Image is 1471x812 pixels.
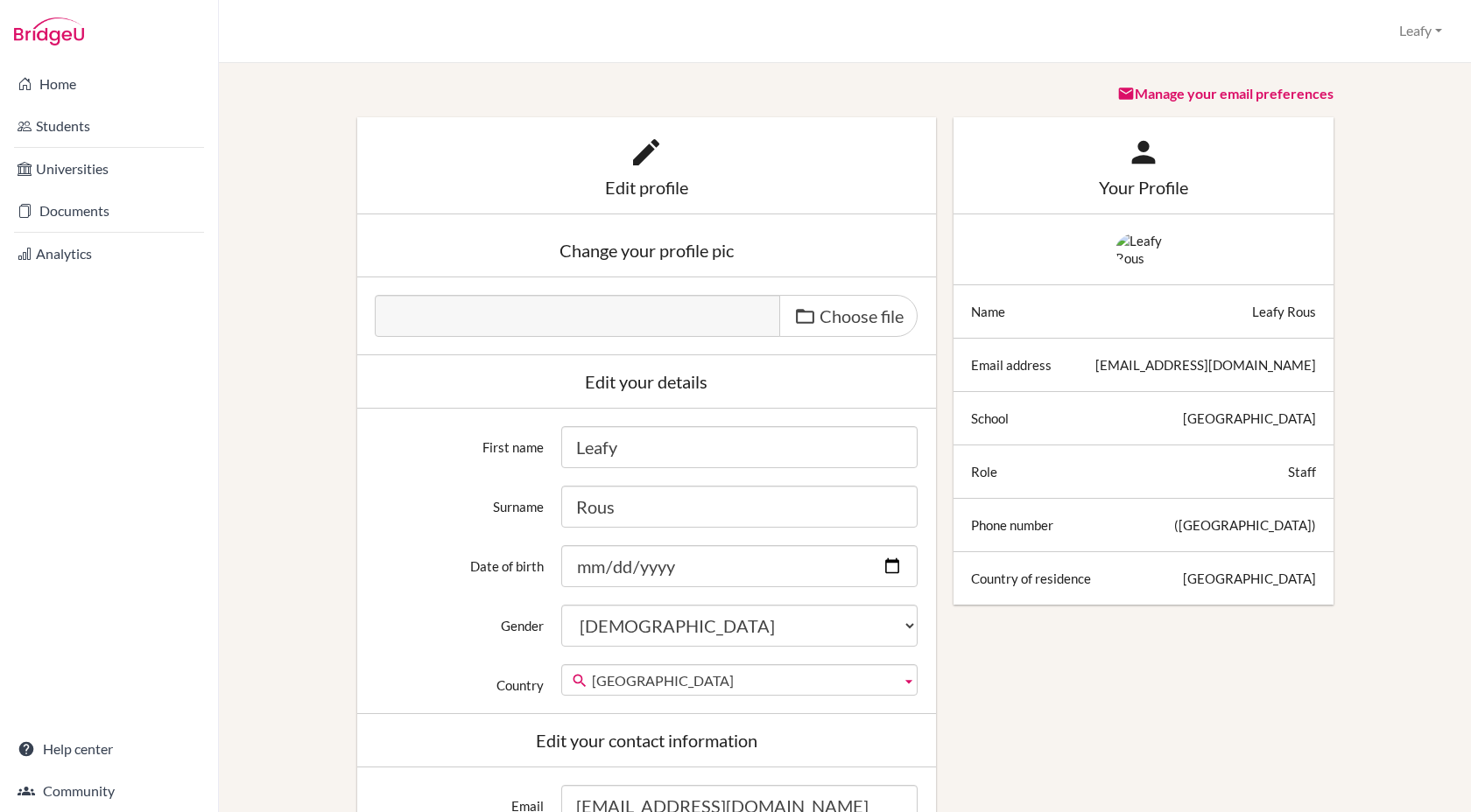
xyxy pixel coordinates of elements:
[375,731,918,749] div: Edit your contact information
[971,356,1052,374] div: Email address
[1117,85,1334,101] a: Manage your email preferences
[1183,570,1316,587] div: [GEOGRAPHIC_DATA]
[4,66,215,101] a: Home
[971,178,1316,196] div: Your Profile
[1288,463,1316,480] div: Staff
[4,108,215,143] a: Students
[1391,15,1450,47] button: Leafy
[14,17,84,45] img: Bridge-U
[366,486,553,515] label: Surname
[1252,303,1316,320] div: Leafy Rous
[820,305,904,326] span: Choose file
[971,516,1053,534] div: Phone number
[375,241,918,259] div: Change your profile pic
[4,151,215,186] a: Universities
[971,463,997,480] div: Role
[375,373,918,390] div: Edit your details
[971,409,1009,427] div: School
[592,665,894,696] span: [GEOGRAPHIC_DATA]
[1116,232,1172,267] img: Leafy Rous
[1174,516,1316,534] div: ([GEOGRAPHIC_DATA])
[971,303,1005,320] div: Name
[375,178,918,196] div: Edit profile
[366,605,553,634] label: Gender
[4,236,215,271] a: Analytics
[366,426,553,456] label: First name
[4,193,215,228] a: Documents
[366,664,553,694] label: Country
[1095,356,1316,374] div: [EMAIL_ADDRESS][DOMAIN_NAME]
[4,773,215,808] a: Community
[4,731,215,766] a: Help center
[366,545,553,575] label: Date of birth
[1183,409,1316,427] div: [GEOGRAPHIC_DATA]
[971,570,1091,587] div: Country of residence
